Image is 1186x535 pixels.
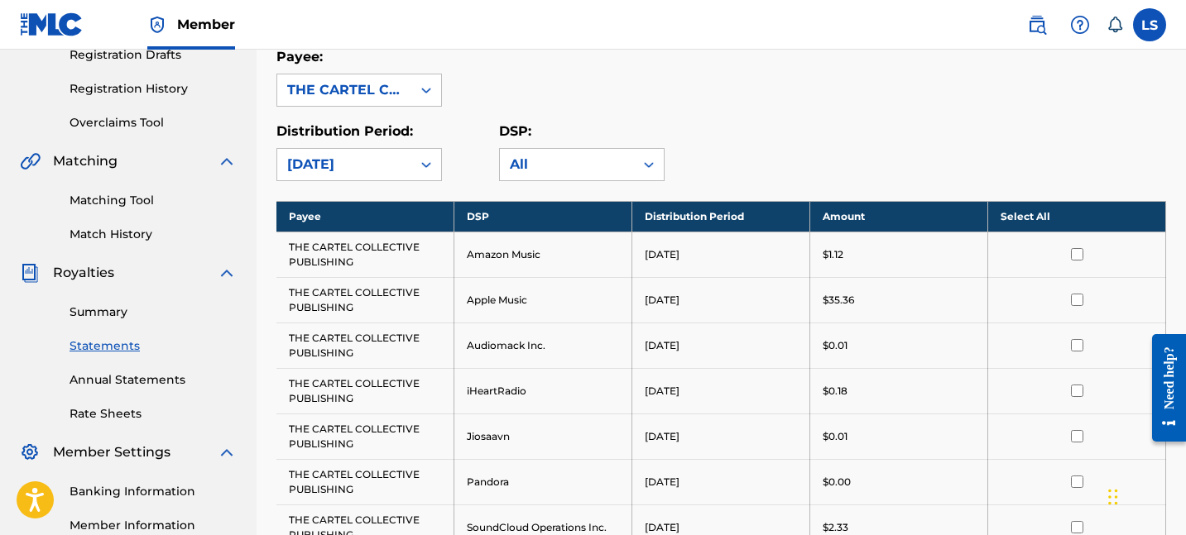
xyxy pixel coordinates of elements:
img: Royalties [20,263,40,283]
span: Member [177,15,235,34]
p: $0.00 [823,475,851,490]
a: Annual Statements [70,371,237,389]
a: Matching Tool [70,192,237,209]
div: All [510,155,624,174]
a: Overclaims Tool [70,114,237,131]
td: Pandora [454,459,632,504]
td: [DATE] [632,459,810,504]
p: $0.01 [823,338,847,353]
p: $2.33 [823,520,848,535]
img: expand [217,442,237,462]
td: Amazon Music [454,232,632,277]
img: Top Rightsholder [147,15,167,35]
td: Apple Music [454,277,632,322]
a: Match History [70,226,237,243]
div: Drag [1108,472,1118,522]
a: Summary [70,303,237,321]
th: DSP [454,201,632,232]
th: Payee [276,201,454,232]
label: Distribution Period: [276,123,413,139]
td: THE CARTEL COLLECTIVE PUBLISHING [276,322,454,368]
img: help [1070,15,1090,35]
div: [DATE] [287,155,401,174]
td: [DATE] [632,413,810,459]
span: Member Settings [53,442,170,462]
td: THE CARTEL COLLECTIVE PUBLISHING [276,368,454,413]
td: Audiomack Inc. [454,322,632,368]
th: Select All [988,201,1166,232]
td: [DATE] [632,368,810,413]
th: Distribution Period [632,201,810,232]
a: Statements [70,337,237,355]
th: Amount [810,201,988,232]
a: Member Information [70,517,237,534]
img: Member Settings [20,442,40,462]
td: Jiosaavn [454,413,632,459]
p: $0.01 [823,429,847,444]
span: Royalties [53,263,114,283]
p: $1.12 [823,247,843,262]
span: Matching [53,151,118,171]
a: Registration Drafts [70,46,237,64]
a: Banking Information [70,483,237,500]
td: [DATE] [632,322,810,368]
a: Registration History [70,80,237,98]
td: [DATE] [632,277,810,322]
img: Matching [20,151,41,171]
iframe: Chat Widget [1103,456,1186,535]
a: Public Search [1020,8,1054,41]
img: expand [217,151,237,171]
td: iHeartRadio [454,368,632,413]
label: DSP: [499,123,531,139]
td: [DATE] [632,232,810,277]
td: THE CARTEL COLLECTIVE PUBLISHING [276,413,454,459]
a: Rate Sheets [70,405,237,423]
div: User Menu [1133,8,1166,41]
iframe: Resource Center [1140,321,1186,454]
img: MLC Logo [20,12,84,36]
td: THE CARTEL COLLECTIVE PUBLISHING [276,232,454,277]
div: Help [1064,8,1097,41]
td: THE CARTEL COLLECTIVE PUBLISHING [276,459,454,504]
p: $0.18 [823,384,847,399]
label: Payee: [276,49,323,64]
img: expand [217,263,237,283]
div: Notifications [1107,17,1123,33]
td: THE CARTEL COLLECTIVE PUBLISHING [276,277,454,322]
p: $35.36 [823,293,854,308]
img: search [1027,15,1047,35]
div: THE CARTEL COLLECTIVE PUBLISHING [287,80,401,100]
